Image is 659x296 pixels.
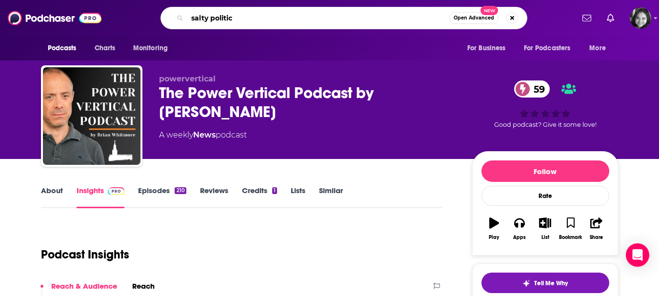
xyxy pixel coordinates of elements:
[541,235,549,240] div: List
[133,41,168,55] span: Monitoring
[41,247,129,262] h1: Podcast Insights
[41,186,63,208] a: About
[132,281,155,291] h2: Reach
[582,39,618,58] button: open menu
[626,243,649,267] div: Open Intercom Messenger
[518,39,585,58] button: open menu
[494,121,597,128] span: Good podcast? Give it some love!
[524,80,550,98] span: 59
[579,10,595,26] a: Show notifications dropdown
[630,7,651,29] span: Logged in as ShailiPriya
[291,186,305,208] a: Lists
[559,235,582,240] div: Bookmark
[108,187,125,195] img: Podchaser Pro
[467,41,506,55] span: For Business
[590,235,603,240] div: Share
[589,41,606,55] span: More
[630,7,651,29] img: User Profile
[481,160,609,182] button: Follow
[51,281,117,291] p: Reach & Audience
[454,16,494,20] span: Open Advanced
[480,6,498,15] span: New
[193,130,216,139] a: News
[48,41,77,55] span: Podcasts
[481,186,609,206] div: Rate
[319,186,343,208] a: Similar
[534,279,568,287] span: Tell Me Why
[558,211,583,246] button: Bookmark
[272,187,277,194] div: 1
[88,39,121,58] a: Charts
[200,186,228,208] a: Reviews
[159,129,247,141] div: A weekly podcast
[43,67,140,165] img: The Power Vertical Podcast by Brian Whitmore
[489,235,499,240] div: Play
[159,74,216,83] span: powervertical
[126,39,180,58] button: open menu
[8,9,101,27] img: Podchaser - Follow, Share and Rate Podcasts
[472,74,619,135] div: 59Good podcast? Give it some love!
[175,187,186,194] div: 210
[524,41,571,55] span: For Podcasters
[138,186,186,208] a: Episodes210
[522,279,530,287] img: tell me why sparkle
[583,211,609,246] button: Share
[41,39,89,58] button: open menu
[160,7,527,29] div: Search podcasts, credits, & more...
[449,12,499,24] button: Open AdvancedNew
[460,39,518,58] button: open menu
[603,10,618,26] a: Show notifications dropdown
[513,235,526,240] div: Apps
[507,211,532,246] button: Apps
[481,273,609,293] button: tell me why sparkleTell Me Why
[187,10,449,26] input: Search podcasts, credits, & more...
[532,211,558,246] button: List
[514,80,550,98] a: 59
[630,7,651,29] button: Show profile menu
[95,41,116,55] span: Charts
[242,186,277,208] a: Credits1
[481,211,507,246] button: Play
[77,186,125,208] a: InsightsPodchaser Pro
